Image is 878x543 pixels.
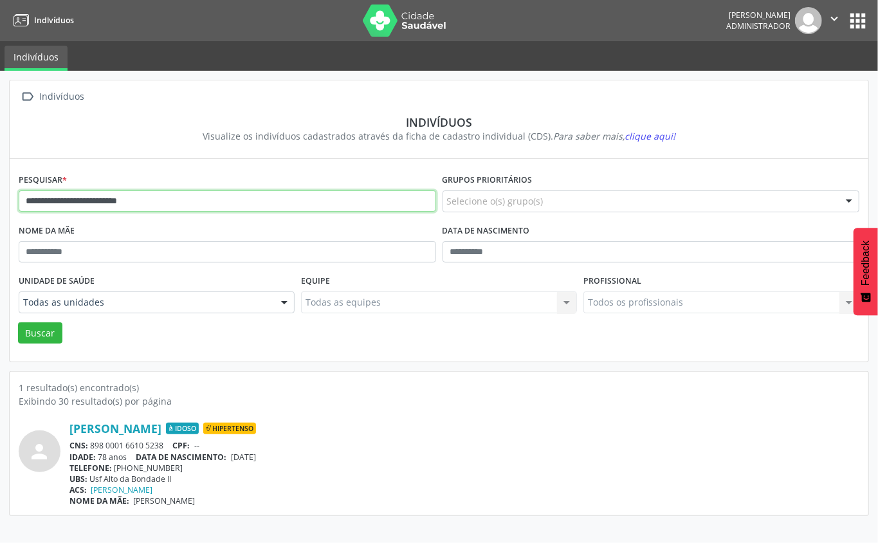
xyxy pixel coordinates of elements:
button:  [822,7,846,34]
button: Buscar [18,322,62,344]
span: Administrador [726,21,791,32]
span: Indivíduos [34,15,74,26]
button: Feedback - Mostrar pesquisa [854,228,878,315]
div: Usf Alto da Bondade II [69,474,859,484]
a:  Indivíduos [19,87,87,106]
img: img [795,7,822,34]
div: Indivíduos [28,115,850,129]
a: [PERSON_NAME] [69,421,161,436]
span: CPF: [173,440,190,451]
label: Pesquisar [19,170,67,190]
span: ACS: [69,484,87,495]
span: Hipertenso [203,423,256,434]
span: IDADE: [69,452,96,463]
a: Indivíduos [9,10,74,31]
span: clique aqui! [625,130,675,142]
label: Nome da mãe [19,221,75,241]
div: 78 anos [69,452,859,463]
span: NOME DA MÃE: [69,495,129,506]
span: Todas as unidades [23,296,268,309]
label: Grupos prioritários [443,170,533,190]
span: Idoso [166,423,199,434]
span: CNS: [69,440,88,451]
span: DATA DE NASCIMENTO: [136,452,227,463]
i: Para saber mais, [553,130,675,142]
span: [DATE] [231,452,256,463]
div: 1 resultado(s) encontrado(s) [19,381,859,394]
div: Indivíduos [37,87,87,106]
span: Feedback [860,241,872,286]
div: [PERSON_NAME] [726,10,791,21]
button: apps [846,10,869,32]
i:  [19,87,37,106]
span: [PERSON_NAME] [134,495,196,506]
div: 898 0001 6610 5238 [69,440,859,451]
a: Indivíduos [5,46,68,71]
label: Equipe [301,271,330,291]
label: Profissional [583,271,641,291]
i: person [28,440,51,463]
label: Data de nascimento [443,221,530,241]
span: TELEFONE: [69,463,112,474]
span: UBS: [69,474,87,484]
div: Exibindo 30 resultado(s) por página [19,394,859,408]
span: -- [194,440,199,451]
label: Unidade de saúde [19,271,95,291]
a: [PERSON_NAME] [91,484,153,495]
div: Visualize os indivíduos cadastrados através da ficha de cadastro individual (CDS). [28,129,850,143]
div: [PHONE_NUMBER] [69,463,859,474]
span: Selecione o(s) grupo(s) [447,194,544,208]
i:  [827,12,841,26]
